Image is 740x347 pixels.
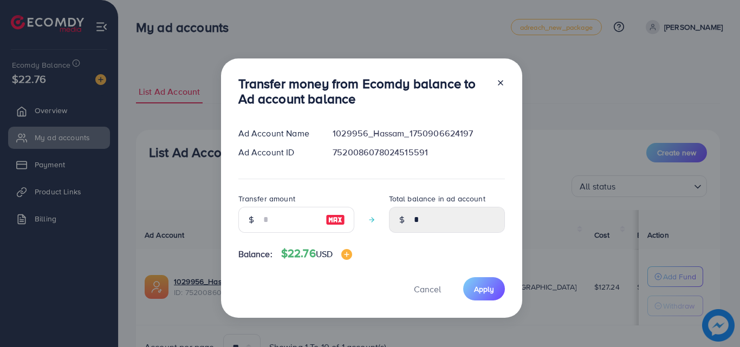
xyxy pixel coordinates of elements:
button: Cancel [400,277,455,300]
h4: $22.76 [281,247,352,260]
button: Apply [463,277,505,300]
div: 1029956_Hassam_1750906624197 [324,127,513,140]
span: Balance: [238,248,272,260]
span: Cancel [414,283,441,295]
span: Apply [474,284,494,294]
h3: Transfer money from Ecomdy balance to Ad account balance [238,76,488,107]
div: Ad Account Name [230,127,324,140]
div: 7520086078024515591 [324,146,513,159]
div: Ad Account ID [230,146,324,159]
img: image [341,249,352,260]
span: USD [316,248,333,260]
img: image [326,213,345,226]
label: Transfer amount [238,193,295,204]
label: Total balance in ad account [389,193,485,204]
